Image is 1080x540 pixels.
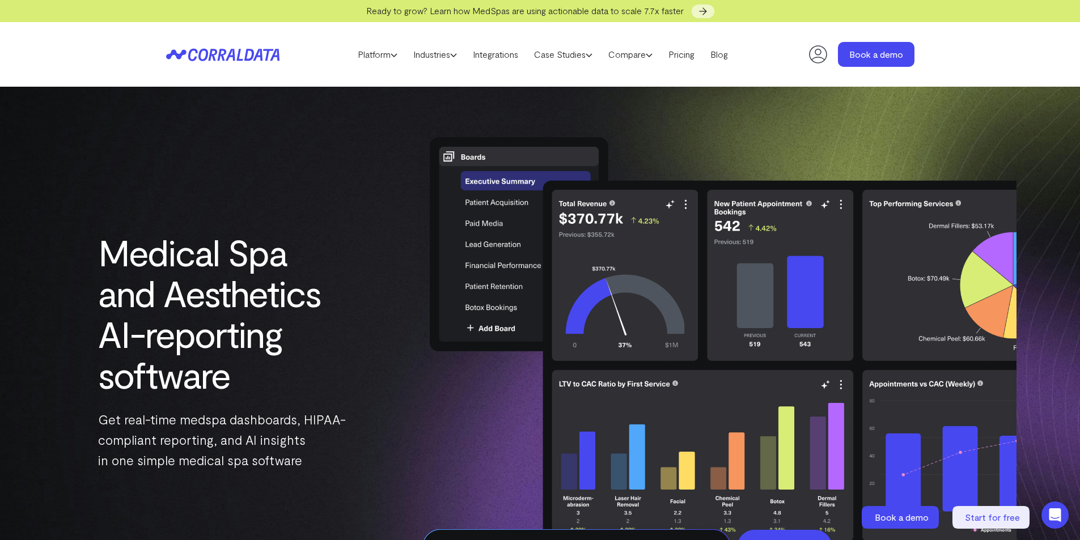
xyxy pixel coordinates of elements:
[952,506,1032,529] a: Start for free
[98,409,346,470] p: Get real-time medspa dashboards, HIPAA-compliant reporting, and AI insights in one simple medical...
[965,512,1020,522] span: Start for free
[702,46,736,63] a: Blog
[526,46,600,63] a: Case Studies
[862,506,941,529] a: Book a demo
[838,42,914,67] a: Book a demo
[405,46,465,63] a: Industries
[465,46,526,63] a: Integrations
[350,46,405,63] a: Platform
[600,46,660,63] a: Compare
[366,5,684,16] span: Ready to grow? Learn how MedSpas are using actionable data to scale 7.7x faster
[1041,501,1069,529] div: Open Intercom Messenger
[660,46,702,63] a: Pricing
[875,512,929,522] span: Book a demo
[98,232,346,395] h1: Medical Spa and Aesthetics AI-reporting software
